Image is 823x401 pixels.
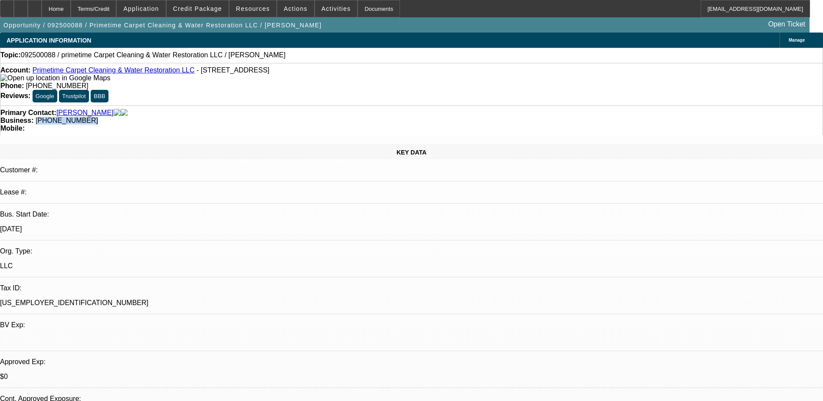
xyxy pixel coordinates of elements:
a: Primetime Carpet Cleaning & Water Restoration LLC [33,66,195,74]
button: Application [117,0,165,17]
button: Activities [315,0,357,17]
img: facebook-icon.png [114,109,121,117]
a: Open Ticket [765,17,809,32]
button: Resources [230,0,276,17]
button: Trustpilot [59,90,89,102]
strong: Mobile: [0,125,25,132]
span: Resources [236,5,270,12]
span: Application [123,5,159,12]
span: - [STREET_ADDRESS] [197,66,269,74]
span: APPLICATION INFORMATION [7,37,91,44]
button: BBB [91,90,108,102]
span: [PHONE_NUMBER] [26,82,89,89]
span: 092500088 / primetime Carpet Cleaning & Water Restoration LLC / [PERSON_NAME] [21,51,285,59]
span: Actions [284,5,308,12]
img: linkedin-icon.png [121,109,128,117]
img: Open up location in Google Maps [0,74,110,82]
span: Manage [789,38,805,43]
span: Opportunity / 092500088 / Primetime Carpet Cleaning & Water Restoration LLC / [PERSON_NAME] [3,22,321,29]
strong: Primary Contact: [0,109,56,117]
span: Credit Package [173,5,222,12]
button: Credit Package [167,0,229,17]
a: [PERSON_NAME] [56,109,114,117]
strong: Account: [0,66,30,74]
button: Google [33,90,57,102]
strong: Topic: [0,51,21,59]
a: View Google Maps [0,74,110,82]
span: KEY DATA [397,149,426,156]
span: [PHONE_NUMBER] [36,117,98,124]
span: Activities [321,5,351,12]
button: Actions [277,0,314,17]
strong: Phone: [0,82,24,89]
strong: Business: [0,117,33,124]
strong: Reviews: [0,92,30,99]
